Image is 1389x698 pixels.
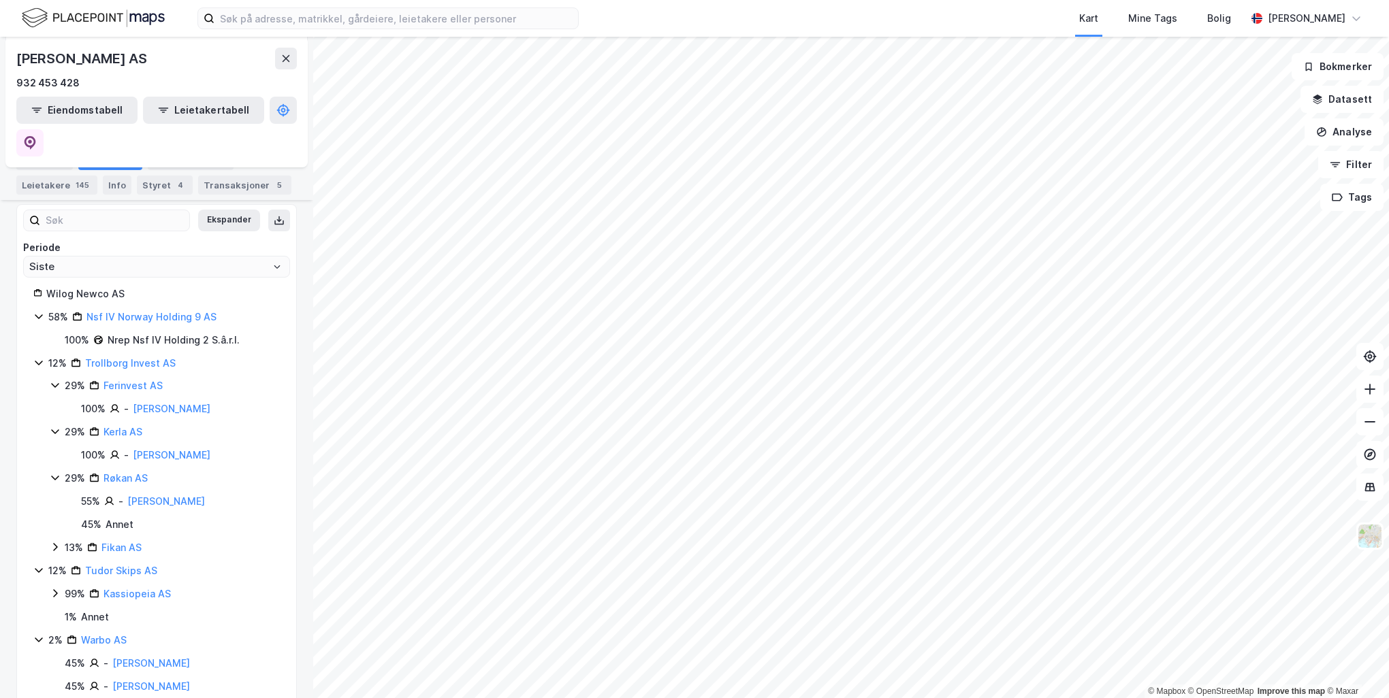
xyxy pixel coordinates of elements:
img: logo.f888ab2527a4732fd821a326f86c7f29.svg [22,6,165,30]
a: [PERSON_NAME] [112,657,190,669]
div: - [103,678,108,695]
div: Periode [23,239,290,256]
div: Styret [137,176,193,195]
div: Annet [81,609,109,625]
div: Wilog Newco AS [46,286,280,302]
div: 45 % [81,516,101,533]
a: [PERSON_NAME] [127,495,205,507]
a: Ferinvest AS [103,380,163,391]
button: Bokmerker [1292,53,1384,80]
div: Mine Tags [1128,10,1177,27]
div: [PERSON_NAME] [1268,10,1345,27]
div: Annet [106,516,133,533]
a: Nsf IV Norway Holding 9 AS [86,311,217,322]
button: Eiendomstabell [16,97,138,124]
a: [PERSON_NAME] [133,449,210,461]
div: 2% [48,632,63,648]
button: Datasett [1300,86,1384,113]
div: 55% [81,493,100,510]
div: - [124,447,129,463]
div: 12% [48,355,67,371]
div: 29% [65,470,85,486]
div: Transaksjoner [198,176,291,195]
a: OpenStreetMap [1188,686,1254,696]
button: Filter [1318,151,1384,178]
div: Nrep Nsf IV Holding 2 S.â.r.l. [108,332,240,348]
div: Kontrollprogram for chat [1321,633,1389,698]
div: [PERSON_NAME] AS [16,48,150,69]
div: Kart [1079,10,1098,27]
div: 100% [81,447,106,463]
a: Kerla AS [103,426,142,437]
div: 932 453 428 [16,75,80,91]
a: [PERSON_NAME] [112,680,190,692]
a: Trollborg Invest AS [85,357,176,369]
a: Mapbox [1148,686,1185,696]
div: 4 [174,178,187,192]
iframe: Chat Widget [1321,633,1389,698]
div: 100% [65,332,89,348]
div: 145 [73,178,92,192]
div: 13% [65,539,83,556]
div: 99% [65,586,85,602]
a: Improve this map [1258,686,1325,696]
button: Tags [1320,184,1384,211]
a: Røkan AS [103,472,148,484]
a: [PERSON_NAME] [133,403,210,414]
input: Søk på adresse, matrikkel, gårdeiere, leietakere eller personer [214,8,578,29]
a: Fikan AS [101,542,142,553]
div: - [118,493,123,510]
a: Tudor Skips AS [85,565,157,576]
input: Søk [40,210,189,231]
div: Info [103,176,131,195]
div: 29% [65,378,85,394]
div: 45% [65,678,85,695]
button: Open [272,261,283,272]
button: Ekspander [198,210,260,231]
div: Leietakere [16,176,97,195]
img: Z [1357,523,1383,549]
div: 100% [81,401,106,417]
input: ClearOpen [24,256,289,277]
button: Leietakertabell [143,97,264,124]
div: Bolig [1207,10,1231,27]
a: Kassiopeia AS [103,588,171,599]
div: - [103,655,108,671]
a: Warbo AS [81,634,127,646]
div: 29% [65,424,85,440]
div: 58% [48,309,68,325]
div: 12% [48,563,67,579]
div: 5 [272,178,286,192]
div: - [124,401,129,417]
div: 1 % [65,609,77,625]
div: 45% [65,655,85,671]
button: Analyse [1305,118,1384,146]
